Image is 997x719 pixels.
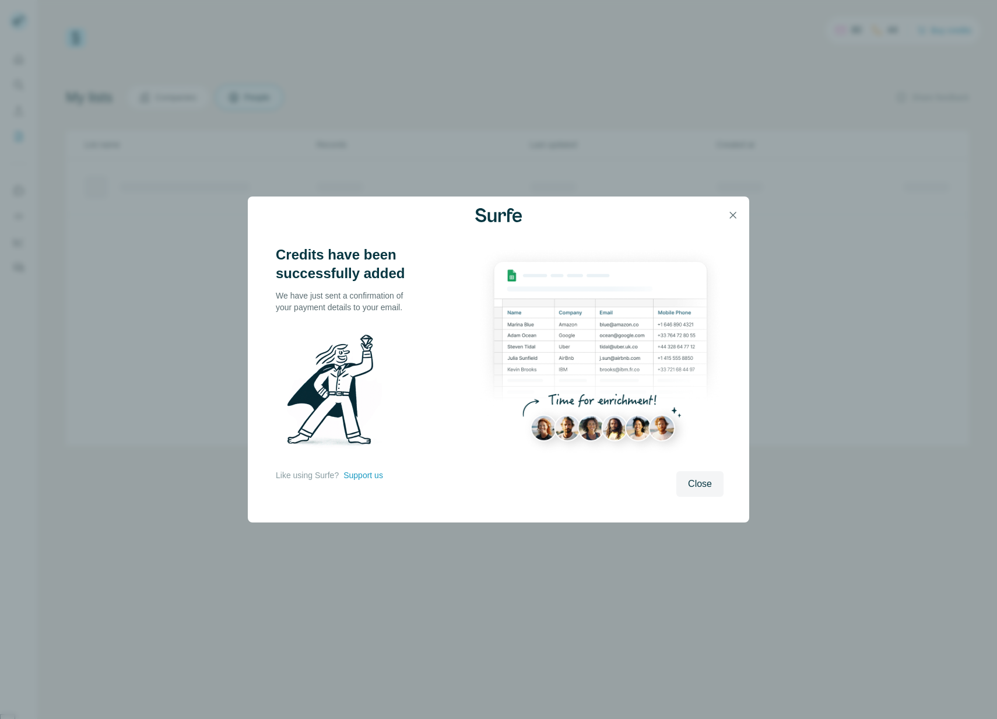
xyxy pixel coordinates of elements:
p: Like using Surfe? [276,469,339,481]
h3: Credits have been successfully added [276,245,416,283]
button: Support us [343,469,383,481]
img: Surfe Logo [475,208,522,222]
img: Surfe Illustration - Man holding diamond [276,327,397,458]
img: Enrichment Hub - Sheet Preview [478,245,724,464]
span: Close [688,477,712,491]
button: Close [676,471,724,497]
p: We have just sent a confirmation of your payment details to your email. [276,290,416,313]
